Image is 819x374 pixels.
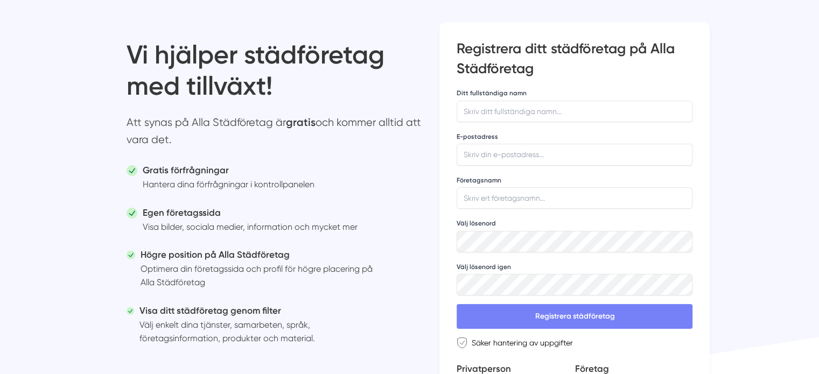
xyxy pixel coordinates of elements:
[143,178,314,191] p: Hantera dina förfrågningar i kontrollpanelen
[457,39,692,87] h3: Registrera ditt städföretag på Alla Städföretag
[457,263,511,271] label: Välj lösenord igen
[286,116,316,129] strong: gratis
[143,206,358,220] h5: Egen företagssida
[457,187,692,209] input: Skriv ert företagsnamn...
[139,318,388,345] p: Välj enkelt dina tjänster, samarbeten, språk, företagsinformation, produkter och material.
[457,89,527,97] label: Ditt fullständiga namn
[141,248,387,262] h5: Högre position på Alla Städföretag
[139,304,388,318] h5: Visa ditt städföretag genom filter
[457,132,498,141] label: E-postadress
[143,163,314,178] h5: Gratis förfrågningar
[127,39,423,110] h1: Vi hjälper städföretag med tillväxt!
[457,219,496,228] label: Välj lösenord
[141,262,387,290] p: Optimera din företagssida och profil för högre placering på Alla Städföretag
[457,304,692,329] button: Registrera städföretag
[457,144,692,165] input: Skriv din e-postadress...
[127,114,423,153] p: Att synas på Alla Städföretag är och kommer alltid att vara det.
[457,101,692,122] input: Skriv ditt fullständiga namn...
[143,220,358,234] p: Visa bilder, sociala medier, information och mycket mer
[457,337,692,348] div: Säker hantering av uppgifter
[457,176,501,185] label: Företagsnamn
